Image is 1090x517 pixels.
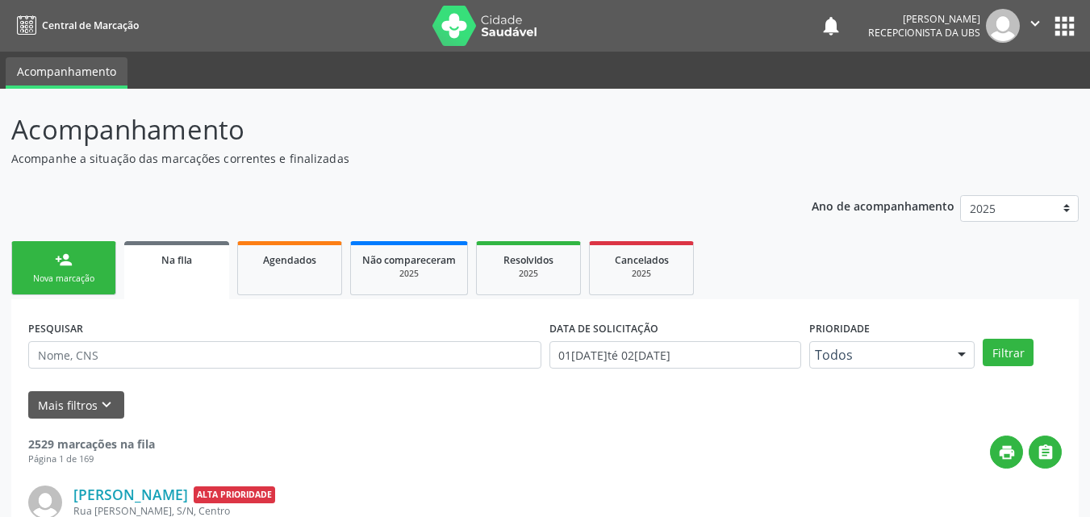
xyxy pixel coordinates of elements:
[55,251,73,269] div: person_add
[1037,444,1055,461] i: 
[1020,9,1050,43] button: 
[1050,12,1079,40] button: apps
[983,339,1034,366] button: Filtrar
[1026,15,1044,32] i: 
[42,19,139,32] span: Central de Marcação
[986,9,1020,43] img: img
[549,316,658,341] label: DATA DE SOLICITAÇÃO
[73,486,188,503] a: [PERSON_NAME]
[28,452,155,466] div: Página 1 de 169
[161,253,192,267] span: Na fila
[11,12,139,39] a: Central de Marcação
[820,15,842,37] button: notifications
[812,195,954,215] p: Ano de acompanhamento
[815,347,942,363] span: Todos
[28,436,155,452] strong: 2529 marcações na fila
[488,268,569,280] div: 2025
[263,253,316,267] span: Agendados
[194,486,275,503] span: Alta Prioridade
[503,253,553,267] span: Resolvidos
[809,316,870,341] label: Prioridade
[868,26,980,40] span: Recepcionista da UBS
[28,391,124,419] button: Mais filtroskeyboard_arrow_down
[362,253,456,267] span: Não compareceram
[549,341,802,369] input: Selecione um intervalo
[990,436,1023,469] button: print
[601,268,682,280] div: 2025
[23,273,104,285] div: Nova marcação
[1029,436,1062,469] button: 
[868,12,980,26] div: [PERSON_NAME]
[11,110,758,150] p: Acompanhamento
[998,444,1016,461] i: print
[98,396,115,414] i: keyboard_arrow_down
[362,268,456,280] div: 2025
[28,341,541,369] input: Nome, CNS
[6,57,127,89] a: Acompanhamento
[615,253,669,267] span: Cancelados
[11,150,758,167] p: Acompanhe a situação das marcações correntes e finalizadas
[28,316,83,341] label: PESQUISAR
